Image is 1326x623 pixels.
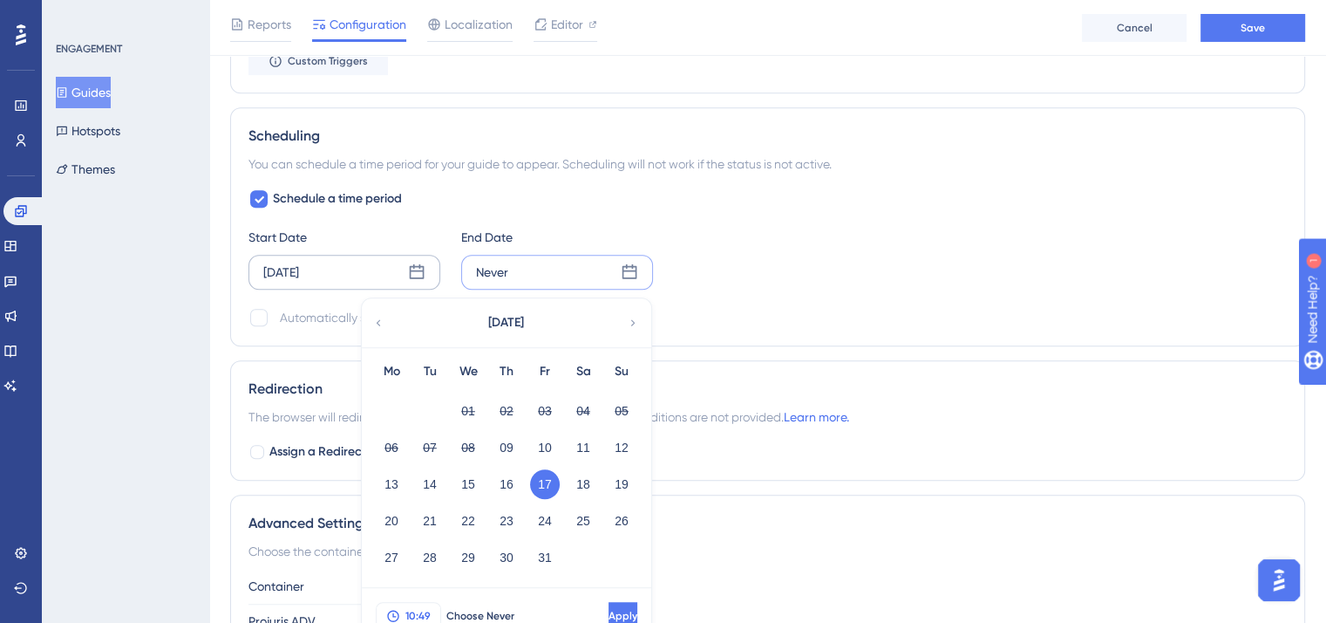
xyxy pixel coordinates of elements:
[248,14,291,35] span: Reports
[330,14,406,35] span: Configuration
[453,396,483,426] button: 01
[530,433,560,462] button: 10
[1117,21,1153,35] span: Cancel
[453,543,483,572] button: 29
[492,506,521,536] button: 23
[415,433,445,462] button: 07
[248,126,1287,147] div: Scheduling
[530,396,560,426] button: 03
[453,506,483,536] button: 22
[411,361,449,382] div: Tu
[280,307,639,328] div: Automatically set as “Inactive” when the scheduled period is over.
[415,469,445,499] button: 14
[248,513,1287,534] div: Advanced Settings
[263,262,299,283] div: [DATE]
[607,469,636,499] button: 19
[568,506,598,536] button: 25
[784,410,849,424] a: Learn more.
[449,361,487,382] div: We
[248,576,1287,597] div: Container
[568,396,598,426] button: 04
[453,469,483,499] button: 15
[526,361,564,382] div: Fr
[1082,14,1187,42] button: Cancel
[56,42,122,56] div: ENGAGEMENT
[405,609,431,623] span: 10:49
[607,433,636,462] button: 12
[445,14,513,35] span: Localization
[607,506,636,536] button: 26
[248,541,1287,562] div: Choose the container and theme for the guide.
[564,361,602,382] div: Sa
[446,609,514,623] span: Choose Never
[269,442,407,462] span: Assign a Redirection URL
[487,361,526,382] div: Th
[476,262,508,283] div: Never
[56,77,111,108] button: Guides
[41,4,109,25] span: Need Help?
[568,469,598,499] button: 18
[121,9,126,23] div: 1
[607,396,636,426] button: 05
[248,47,388,75] button: Custom Triggers
[377,433,406,462] button: 06
[377,543,406,572] button: 27
[461,227,653,248] div: End Date
[492,469,521,499] button: 16
[248,154,1287,175] div: You can schedule a time period for your guide to appear. Scheduling will not work if the status i...
[248,227,440,248] div: Start Date
[248,407,849,428] span: The browser will redirect to the “Redirection URL” when the Targeting Conditions are not provided.
[248,379,1287,400] div: Redirection
[492,396,521,426] button: 02
[530,469,560,499] button: 17
[551,14,583,35] span: Editor
[602,361,641,382] div: Su
[488,312,524,333] span: [DATE]
[1200,14,1305,42] button: Save
[415,543,445,572] button: 28
[1241,21,1265,35] span: Save
[530,543,560,572] button: 31
[568,433,598,462] button: 11
[415,506,445,536] button: 21
[273,188,402,209] span: Schedule a time period
[609,609,637,623] span: Apply
[377,506,406,536] button: 20
[1253,554,1305,606] iframe: UserGuiding AI Assistant Launcher
[288,54,368,68] span: Custom Triggers
[56,154,115,185] button: Themes
[492,433,521,462] button: 09
[492,543,521,572] button: 30
[56,115,120,147] button: Hotspots
[418,305,593,340] button: [DATE]
[530,506,560,536] button: 24
[377,469,406,499] button: 13
[453,433,483,462] button: 08
[372,361,411,382] div: Mo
